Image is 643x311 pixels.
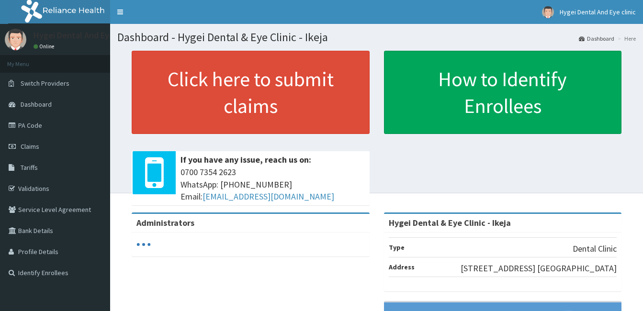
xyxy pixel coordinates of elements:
span: Switch Providers [21,79,69,88]
img: User Image [542,6,554,18]
a: How to Identify Enrollees [384,51,622,134]
strong: Hygei Dental & Eye Clinic - Ikeja [389,217,511,228]
b: Type [389,243,405,252]
p: Dental Clinic [573,243,617,255]
b: Address [389,263,415,271]
span: Tariffs [21,163,38,172]
a: Dashboard [579,34,614,43]
a: [EMAIL_ADDRESS][DOMAIN_NAME] [203,191,334,202]
span: Dashboard [21,100,52,109]
p: [STREET_ADDRESS] [GEOGRAPHIC_DATA] [461,262,617,275]
span: Claims [21,142,39,151]
span: Hygei Dental And Eye clinic [560,8,636,16]
b: If you have any issue, reach us on: [180,154,311,165]
li: Here [615,34,636,43]
a: Online [34,43,56,50]
p: Hygei Dental And Eye clinic [34,31,135,40]
h1: Dashboard - Hygei Dental & Eye Clinic - Ikeja [117,31,636,44]
a: Click here to submit claims [132,51,370,134]
b: Administrators [136,217,194,228]
span: 0700 7354 2623 WhatsApp: [PHONE_NUMBER] Email: [180,166,365,203]
svg: audio-loading [136,237,151,252]
img: User Image [5,29,26,50]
